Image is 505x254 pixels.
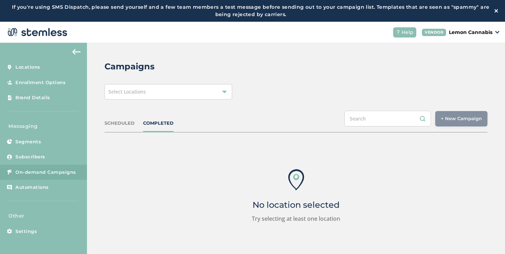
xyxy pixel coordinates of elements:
div: SCHEDULED [105,120,135,127]
span: Settings [15,228,37,235]
label: If you're using SMS Dispatch, please send yourself and a few team members a test message before s... [7,4,494,18]
span: Select Locations [108,88,146,95]
img: icon_down-arrow-small-66adaf34.svg [495,31,499,34]
input: Search [344,111,431,126]
span: Brand Details [15,94,50,101]
span: On-demand Campaigns [15,169,76,176]
span: Locations [15,64,40,71]
img: icon-locations-ab32cade.svg [288,169,304,190]
img: icon-arrow-back-accent-c549486e.svg [72,49,81,55]
img: icon-close-white-1ed751a3.svg [494,9,498,13]
label: Try selecting at least one location [252,214,340,223]
iframe: Chat Widget [470,220,505,254]
span: Segments [15,138,41,145]
p: Lemon Cannabis [449,29,492,36]
img: logo-dark-0685b13c.svg [6,25,67,39]
img: icon-help-white-03924b79.svg [396,30,400,34]
span: Enrollment Options [15,79,66,86]
p: No location selected [252,201,339,209]
h2: Campaigns [105,60,155,73]
span: Automations [15,184,49,191]
div: COMPLETED [143,120,174,127]
span: Help [402,29,413,36]
span: Subscribers [15,153,45,160]
div: VENDOR [422,29,446,36]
